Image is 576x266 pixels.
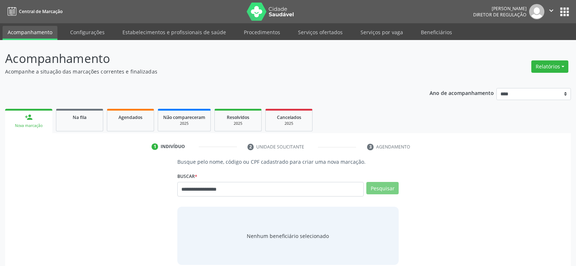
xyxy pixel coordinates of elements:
[152,143,158,150] div: 1
[430,88,494,97] p: Ano de acompanhamento
[293,26,348,39] a: Serviços ofertados
[5,5,63,17] a: Central de Marcação
[416,26,457,39] a: Beneficiários
[163,121,205,126] div: 2025
[5,68,401,75] p: Acompanhe a situação das marcações correntes e finalizadas
[473,12,527,18] span: Diretor de regulação
[163,114,205,120] span: Não compareceram
[65,26,110,39] a: Configurações
[547,7,555,15] i: 
[220,121,256,126] div: 2025
[161,143,185,150] div: Indivíduo
[3,26,57,40] a: Acompanhamento
[544,4,558,19] button: 
[19,8,63,15] span: Central de Marcação
[366,182,399,194] button: Pesquisar
[529,4,544,19] img: img
[227,114,249,120] span: Resolvidos
[247,232,329,240] span: Nenhum beneficiário selecionado
[10,123,47,128] div: Nova marcação
[531,60,568,73] button: Relatórios
[277,114,301,120] span: Cancelados
[177,158,399,166] p: Busque pelo nome, código ou CPF cadastrado para criar uma nova marcação.
[239,26,285,39] a: Procedimentos
[177,171,197,182] label: Buscar
[25,113,33,121] div: person_add
[271,121,307,126] div: 2025
[473,5,527,12] div: [PERSON_NAME]
[355,26,408,39] a: Serviços por vaga
[73,114,86,120] span: Na fila
[5,49,401,68] p: Acompanhamento
[558,5,571,18] button: apps
[118,114,142,120] span: Agendados
[117,26,231,39] a: Estabelecimentos e profissionais de saúde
